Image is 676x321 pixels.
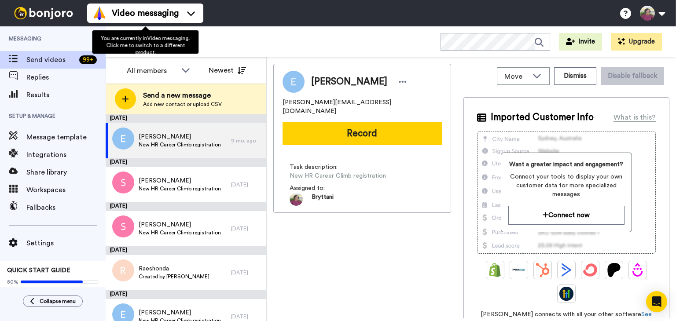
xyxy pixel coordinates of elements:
[79,55,97,64] div: 99 +
[112,171,134,193] img: s.png
[26,202,106,213] span: Fallbacks
[25,14,43,21] div: v 4.0.25
[143,90,222,101] span: Send a new message
[231,225,262,232] div: [DATE]
[101,36,190,55] span: You are currently in Video messaging . Click me to switch to a different product.
[88,51,95,58] img: tab_keywords_by_traffic_grey.svg
[92,6,107,20] img: vm-color.svg
[26,55,76,65] span: Send videos
[231,313,262,320] div: [DATE]
[283,98,442,116] span: [PERSON_NAME][EMAIL_ADDRESS][DOMAIN_NAME]
[97,52,148,58] div: Keywords by Traffic
[24,51,31,58] img: tab_domain_overview_orange.svg
[139,308,221,317] span: [PERSON_NAME]
[559,33,602,51] button: Invite
[106,246,266,255] div: [DATE]
[139,176,221,185] span: [PERSON_NAME]
[106,202,266,211] div: [DATE]
[106,114,266,123] div: [DATE]
[23,23,97,30] div: Domain: [DOMAIN_NAME]
[26,150,106,160] span: Integrations
[312,193,334,206] span: Bryttani
[231,137,262,144] div: 9 mo. ago
[202,62,253,79] button: Newest
[14,23,21,30] img: website_grey.svg
[14,14,21,21] img: logo_orange.svg
[40,298,76,305] span: Collapse menu
[143,101,222,108] span: Add new contact or upload CSV
[283,71,305,93] img: Image of Erika
[112,7,179,19] span: Video messaging
[512,263,526,277] img: Ontraport
[112,128,134,150] img: e.png
[26,90,106,100] span: Results
[290,171,386,180] span: New HR Career Climb registration
[139,141,221,148] span: New HR Career Climb registration
[554,67,596,85] button: Dismiss
[559,287,573,301] img: GoHighLevel
[26,167,106,178] span: Share library
[139,132,221,141] span: [PERSON_NAME]
[536,263,550,277] img: Hubspot
[11,7,77,19] img: bj-logo-header-white.svg
[601,67,664,85] button: Disable fallback
[7,267,70,274] span: QUICK START GUIDE
[583,263,597,277] img: ConvertKit
[139,264,209,273] span: Raeshonda
[26,72,106,83] span: Replies
[26,185,106,195] span: Workspaces
[231,181,262,188] div: [DATE]
[559,263,573,277] img: ActiveCampaign
[26,132,106,142] span: Message template
[646,291,667,312] div: Open Intercom Messenger
[508,172,625,199] span: Connect your tools to display your own customer data for more specialized messages
[127,66,177,76] div: All members
[139,220,221,229] span: [PERSON_NAME]
[607,263,621,277] img: Patreon
[488,263,502,277] img: Shopify
[504,71,528,82] span: Move
[106,158,266,167] div: [DATE]
[23,295,83,307] button: Collapse menu
[283,122,442,145] button: Record
[290,163,351,171] span: Task description :
[231,269,262,276] div: [DATE]
[139,273,209,280] span: Created by [PERSON_NAME]
[33,52,79,58] div: Domain Overview
[491,111,594,124] span: Imported Customer Info
[26,238,106,248] span: Settings
[290,184,351,193] span: Assigned to:
[7,278,18,285] span: 80%
[631,263,645,277] img: Drip
[508,160,625,169] span: Want a greater impact and engagement?
[139,229,221,236] span: New HR Career Climb registration
[106,290,266,299] div: [DATE]
[311,75,387,88] span: [PERSON_NAME]
[611,33,662,51] button: Upgrade
[290,193,303,206] img: 1cdd431e-062b-4e09-93e6-7dbe7842e292-1683758283.jpg
[112,259,134,281] img: r.png
[112,215,134,237] img: s.png
[139,185,221,192] span: New HR Career Climb registration
[508,206,625,225] button: Connect now
[614,112,656,123] div: What is this?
